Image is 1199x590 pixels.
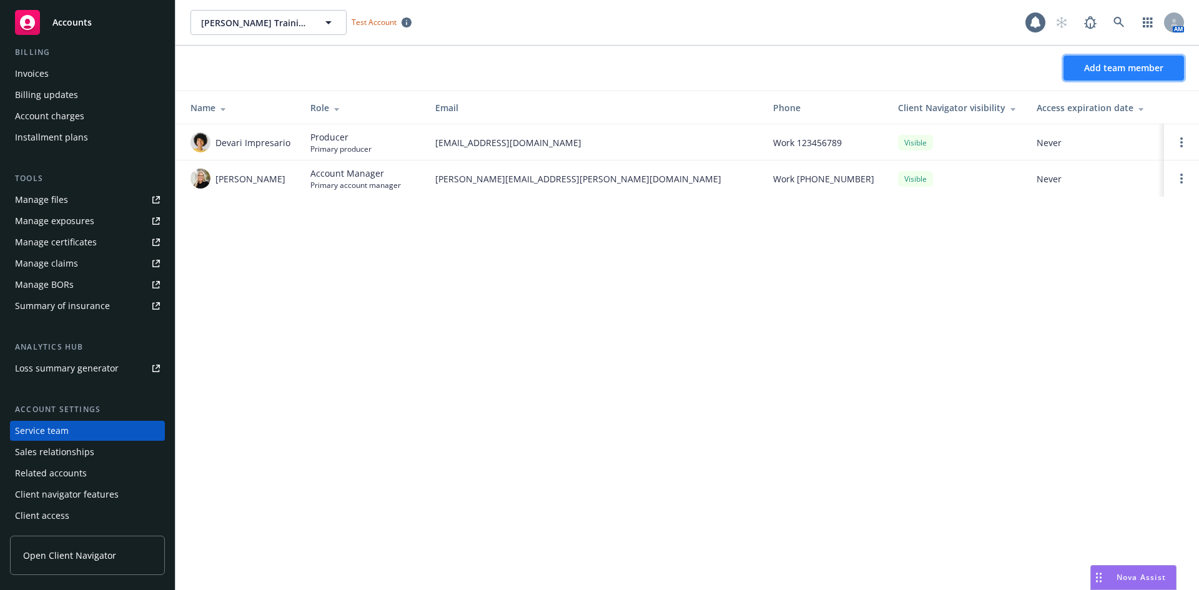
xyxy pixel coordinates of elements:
a: Manage files [10,190,165,210]
span: [PERSON_NAME] Training Empire [201,16,309,29]
div: Visible [898,171,933,187]
a: Search [1107,10,1132,35]
span: [PERSON_NAME][EMAIL_ADDRESS][PERSON_NAME][DOMAIN_NAME] [435,172,753,185]
div: Loss summary generator [15,358,119,378]
img: photo [190,132,210,152]
span: [PERSON_NAME] [215,172,285,185]
div: Manage claims [15,253,78,273]
div: Visible [898,135,933,150]
div: Role [310,101,415,114]
div: Manage BORs [15,275,74,295]
span: [EMAIL_ADDRESS][DOMAIN_NAME] [435,136,753,149]
div: Sales relationships [15,442,94,462]
div: Access expiration date [1037,101,1154,114]
div: Phone [773,101,878,114]
div: Billing updates [15,85,78,105]
span: Primary producer [310,144,372,154]
button: Nova Assist [1090,565,1177,590]
span: Add team member [1084,62,1163,74]
span: Account Manager [310,167,401,180]
div: Manage files [15,190,68,210]
div: Manage exposures [15,211,94,231]
span: Producer [310,130,372,144]
span: Work 123456789 [773,136,842,149]
a: Switch app [1135,10,1160,35]
a: Service team [10,421,165,441]
button: [PERSON_NAME] Training Empire [190,10,347,35]
span: Never [1037,136,1154,149]
div: Manage certificates [15,232,97,252]
a: Open options [1174,171,1189,186]
span: Never [1037,172,1154,185]
div: Drag to move [1091,566,1107,589]
div: Analytics hub [10,341,165,353]
div: Client Navigator visibility [898,101,1017,114]
a: Account charges [10,106,165,126]
div: Installment plans [15,127,88,147]
a: Start snowing [1049,10,1074,35]
div: Billing [10,46,165,59]
a: Open options [1174,135,1189,150]
a: Sales relationships [10,442,165,462]
a: Loss summary generator [10,358,165,378]
a: Installment plans [10,127,165,147]
span: Open Client Navigator [23,549,116,562]
a: Accounts [10,5,165,40]
a: Manage claims [10,253,165,273]
a: Manage BORs [10,275,165,295]
a: Billing updates [10,85,165,105]
button: Add team member [1063,56,1184,81]
a: Summary of insurance [10,296,165,316]
span: Work [PHONE_NUMBER] [773,172,874,185]
div: Service team [15,421,69,441]
span: Test Account [352,17,397,27]
span: Test Account [347,16,417,29]
a: Invoices [10,64,165,84]
a: Client navigator features [10,484,165,504]
span: Accounts [52,17,92,27]
div: Client access [15,506,69,526]
div: Tools [10,172,165,185]
a: Related accounts [10,463,165,483]
span: Nova Assist [1117,572,1166,583]
div: Email [435,101,753,114]
a: Manage exposures [10,211,165,231]
div: Client navigator features [15,484,119,504]
img: photo [190,169,210,189]
a: Report a Bug [1078,10,1103,35]
a: Manage certificates [10,232,165,252]
div: Invoices [15,64,49,84]
div: Name [190,101,290,114]
a: Client access [10,506,165,526]
div: Summary of insurance [15,296,110,316]
span: Primary account manager [310,180,401,190]
div: Related accounts [15,463,87,483]
div: Account charges [15,106,84,126]
div: Account settings [10,403,165,416]
span: Devari Impresario [215,136,290,149]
